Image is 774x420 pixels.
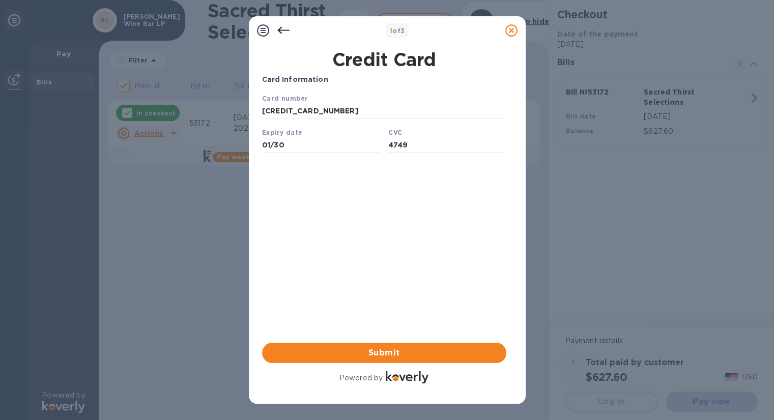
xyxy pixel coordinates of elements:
[390,27,392,35] span: 1
[270,347,498,359] span: Submit
[258,49,510,70] h1: Credit Card
[386,371,428,383] img: Logo
[262,343,506,363] button: Submit
[262,75,328,83] b: Card Information
[390,27,405,35] b: of 3
[339,373,383,383] p: Powered by
[262,93,506,156] iframe: Your browser does not support iframes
